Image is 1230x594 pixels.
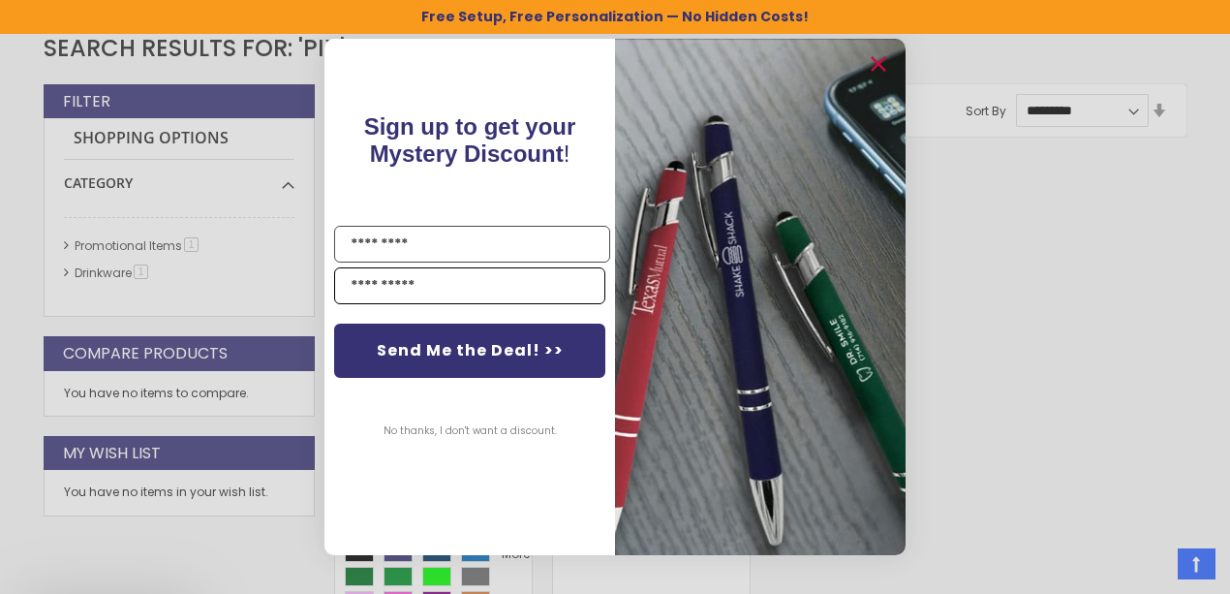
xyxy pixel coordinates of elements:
[374,407,567,455] button: No thanks, I don't want a discount.
[615,39,906,555] img: pop-up-image
[334,324,605,378] button: Send Me the Deal! >>
[863,48,894,79] button: Close dialog
[364,113,576,167] span: !
[364,113,576,167] span: Sign up to get your Mystery Discount
[1070,542,1230,594] iframe: Google Customer Reviews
